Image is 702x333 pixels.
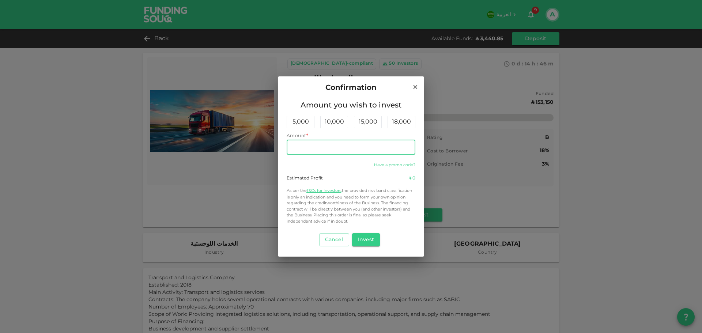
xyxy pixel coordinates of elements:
[320,116,348,128] div: 10,000
[354,116,382,128] div: 15,000
[287,140,415,155] input: amount
[374,163,415,167] a: Have a promo code?
[325,82,377,94] span: Confirmation
[287,100,415,111] span: Amount you wish to invest
[306,189,342,193] a: T&Cs for Investors,
[287,116,314,128] div: 5,000
[388,116,415,128] div: 18,000
[409,176,411,181] span: ʢ
[287,175,323,182] div: Estimated Profit
[287,188,415,225] p: the provided risk band classification is only an indication and you need to form your own opinion...
[287,134,306,138] span: Amount
[409,175,415,182] div: 0
[287,189,306,193] span: As per the
[352,233,380,246] button: Invest
[319,233,349,246] button: Cancel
